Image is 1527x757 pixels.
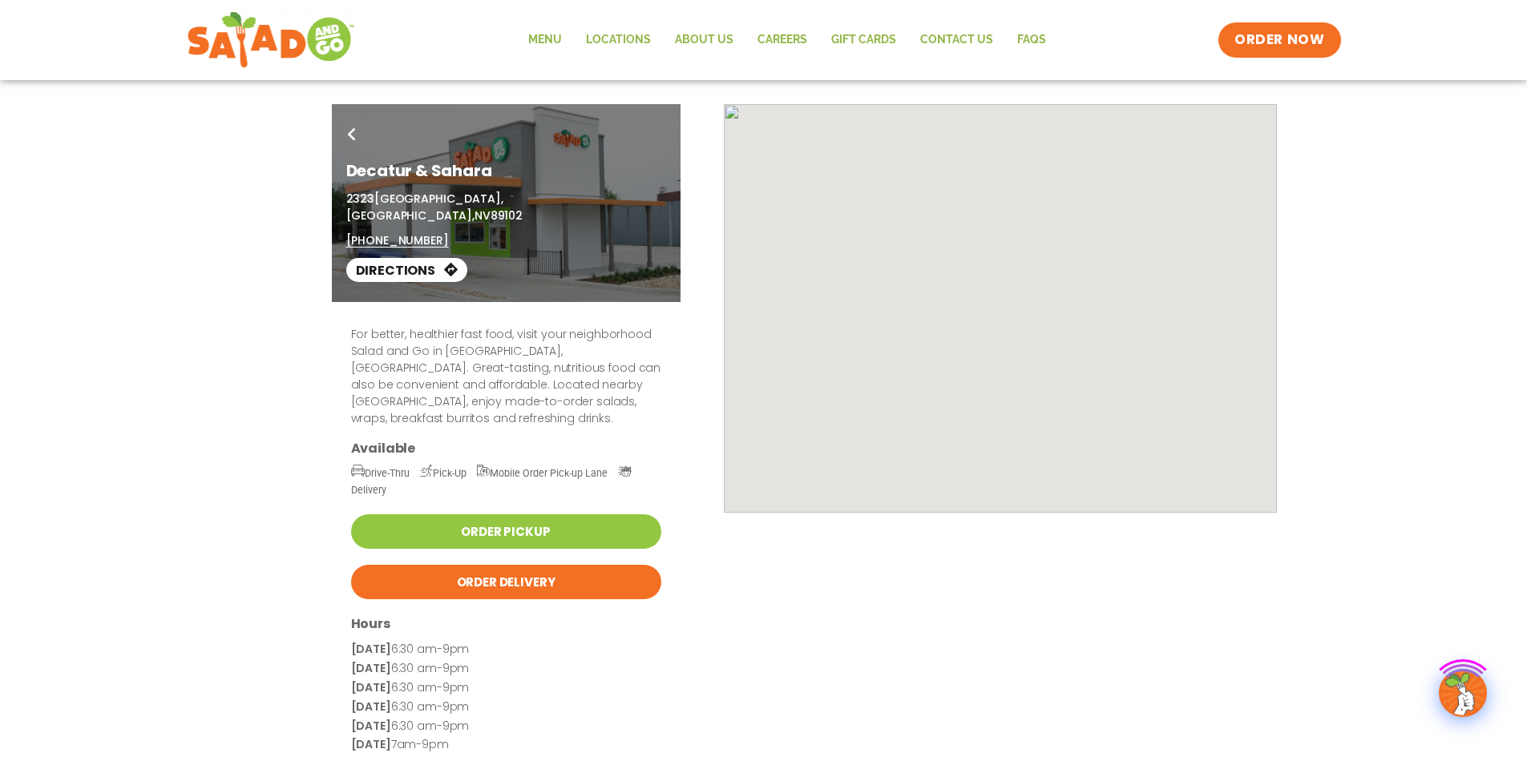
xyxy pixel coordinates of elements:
[908,22,1005,58] a: Contact Us
[351,735,661,755] p: 7am-9pm
[351,699,391,715] strong: [DATE]
[745,22,819,58] a: Careers
[351,326,661,427] p: For better, healthier fast food, visit your neighborhood Salad and Go in [GEOGRAPHIC_DATA], [GEOG...
[351,736,391,752] strong: [DATE]
[351,440,661,457] h3: Available
[346,258,467,282] a: Directions
[351,717,661,736] p: 6:30 am-9pm
[346,159,666,183] h1: Decatur & Sahara
[351,641,391,657] strong: [DATE]
[516,22,574,58] a: Menu
[351,467,410,479] span: Drive-Thru
[663,22,745,58] a: About Us
[420,467,467,479] span: Pick-Up
[491,207,523,223] span: 89102
[346,207,475,223] span: [GEOGRAPHIC_DATA],
[374,191,503,207] span: [GEOGRAPHIC_DATA],
[351,659,661,678] p: 6:30 am-9pm
[1005,22,1058,58] a: FAQs
[351,514,661,549] a: Order Pickup
[819,22,908,58] a: GIFT CARDS
[351,615,661,632] h3: Hours
[351,660,391,676] strong: [DATE]
[187,8,356,72] img: new-SAG-logo-768×292
[1234,30,1324,50] span: ORDER NOW
[351,718,391,734] strong: [DATE]
[346,232,449,249] a: [PHONE_NUMBER]
[475,207,491,223] span: NV
[477,467,608,479] span: Mobile Order Pick-up Lane
[351,678,661,698] p: 6:30 am-9pm
[351,640,661,659] p: 6:30 am-9pm
[1218,22,1340,58] a: ORDER NOW
[346,191,374,207] span: 2323
[574,22,663,58] a: Locations
[351,698,661,717] p: 6:30 am-9pm
[516,22,1058,58] nav: Menu
[351,679,391,695] strong: [DATE]
[351,565,661,599] a: Order Delivery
